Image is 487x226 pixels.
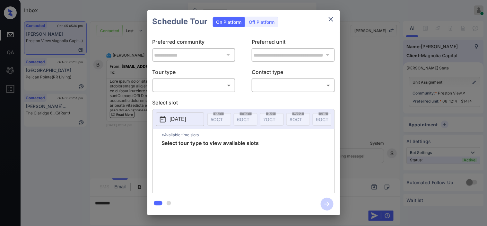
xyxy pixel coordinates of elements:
button: [DATE] [156,113,204,126]
p: Tour type [152,68,236,78]
p: [DATE] [170,115,186,123]
p: Preferred unit [252,38,335,48]
h2: Schedule Tour [147,10,213,33]
button: close [325,13,337,26]
p: Preferred community [152,38,236,48]
span: Select tour type to view available slots [162,140,259,192]
div: On Platform [213,17,245,27]
div: Off Platform [246,17,278,27]
p: Select slot [152,99,335,109]
p: Contact type [252,68,335,78]
p: *Available time slots [162,129,335,140]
